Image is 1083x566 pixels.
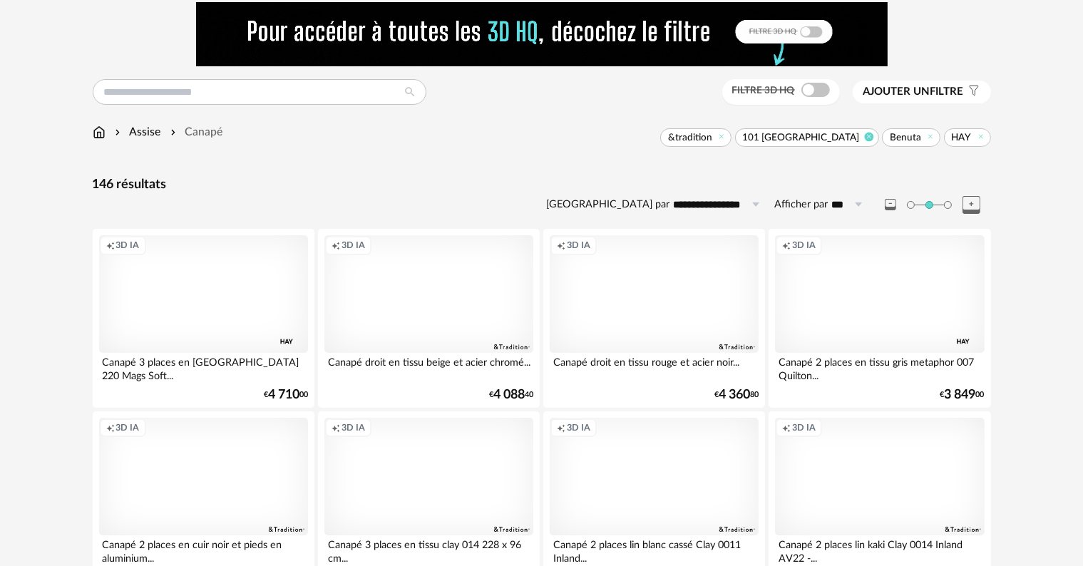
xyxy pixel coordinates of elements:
[792,240,816,251] span: 3D IA
[332,240,340,251] span: Creation icon
[719,390,750,400] span: 4 360
[863,86,930,97] span: Ajouter un
[567,240,590,251] span: 3D IA
[93,177,991,193] div: 146 résultats
[782,422,791,433] span: Creation icon
[99,535,309,564] div: Canapé 2 places en cuir noir et pieds en aluminium...
[112,124,161,140] div: Assise
[324,353,534,381] div: Canapé droit en tissu beige et acier chromé...
[853,81,991,103] button: Ajouter unfiltre Filter icon
[116,240,140,251] span: 3D IA
[116,422,140,433] span: 3D IA
[945,390,976,400] span: 3 849
[940,390,985,400] div: € 00
[547,198,670,212] label: [GEOGRAPHIC_DATA] par
[782,240,791,251] span: Creation icon
[493,390,525,400] span: 4 088
[342,240,365,251] span: 3D IA
[106,422,115,433] span: Creation icon
[952,131,972,144] span: HAY
[550,535,759,564] div: Canapé 2 places lin blanc cassé Clay 0011 Inland...
[342,422,365,433] span: 3D IA
[268,390,299,400] span: 4 710
[668,131,712,144] span: &tradition
[332,422,340,433] span: Creation icon
[318,229,540,408] a: Creation icon 3D IA Canapé droit en tissu beige et acier chromé... €4 08840
[769,229,991,408] a: Creation icon 3D IA Canapé 2 places en tissu gris metaphor 007 Quilton... €3 84900
[792,422,816,433] span: 3D IA
[557,422,565,433] span: Creation icon
[890,131,921,144] span: Benuta
[964,85,980,99] span: Filter icon
[324,535,534,564] div: Canapé 3 places en tissu clay 014 228 x 96 cm...
[489,390,533,400] div: € 40
[99,353,309,381] div: Canapé 3 places en [GEOGRAPHIC_DATA] 220 Mags Soft...
[743,131,860,144] span: 101 [GEOGRAPHIC_DATA]
[775,198,828,212] label: Afficher par
[264,390,308,400] div: € 00
[863,85,964,99] span: filtre
[112,124,123,140] img: svg+xml;base64,PHN2ZyB3aWR0aD0iMTYiIGhlaWdodD0iMTYiIHZpZXdCb3g9IjAgMCAxNiAxNiIgZmlsbD0ibm9uZSIgeG...
[196,2,888,66] img: FILTRE%20HQ%20NEW_V1%20(4).gif
[557,240,565,251] span: Creation icon
[550,353,759,381] div: Canapé droit en tissu rouge et acier noir...
[543,229,766,408] a: Creation icon 3D IA Canapé droit en tissu rouge et acier noir... €4 36080
[775,353,985,381] div: Canapé 2 places en tissu gris metaphor 007 Quilton...
[775,535,985,564] div: Canapé 2 places lin kaki Clay 0014 Inland AV22 -...
[732,86,795,96] span: Filtre 3D HQ
[714,390,759,400] div: € 80
[567,422,590,433] span: 3D IA
[93,124,106,140] img: svg+xml;base64,PHN2ZyB3aWR0aD0iMTYiIGhlaWdodD0iMTciIHZpZXdCb3g9IjAgMCAxNiAxNyIgZmlsbD0ibm9uZSIgeG...
[93,229,315,408] a: Creation icon 3D IA Canapé 3 places en [GEOGRAPHIC_DATA] 220 Mags Soft... €4 71000
[106,240,115,251] span: Creation icon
